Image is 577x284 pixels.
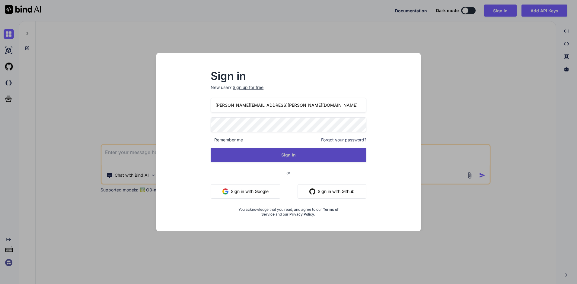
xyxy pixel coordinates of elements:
img: github [309,188,315,194]
a: Privacy Policy. [289,212,315,216]
span: Forgot your password? [321,137,366,143]
span: Remember me [211,137,243,143]
button: Sign In [211,148,366,162]
button: Sign in with Github [298,184,366,199]
div: You acknowledge that you read, and agree to our and our [237,204,340,217]
img: google [222,188,228,194]
a: Terms of Service [261,207,339,216]
div: Sign up for free [233,84,263,90]
input: Login or Email [211,98,366,112]
button: Sign in with Google [211,184,280,199]
p: New user? [211,84,366,98]
h2: Sign in [211,71,366,81]
span: or [262,165,314,180]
